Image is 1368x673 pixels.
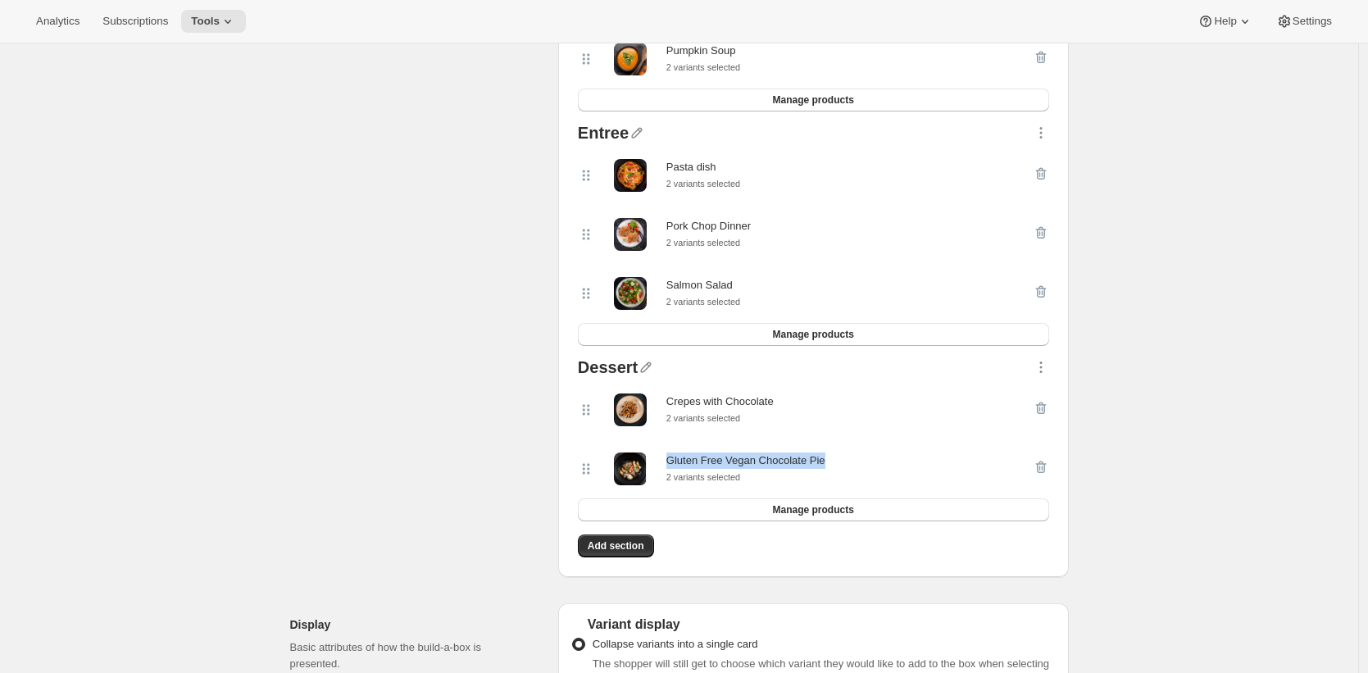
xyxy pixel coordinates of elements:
[578,323,1049,346] button: Manage products
[666,238,740,248] small: 2 variants selected
[666,297,740,307] small: 2 variants selected
[1214,15,1236,28] span: Help
[578,534,654,557] button: Add section
[578,498,1049,521] button: Manage products
[578,125,629,146] div: Entree
[666,218,751,234] div: Pork Chop Dinner
[772,328,853,341] span: Manage products
[36,15,80,28] span: Analytics
[772,93,853,107] span: Manage products
[1293,15,1332,28] span: Settings
[93,10,178,33] button: Subscriptions
[772,503,853,516] span: Manage products
[666,393,774,410] div: Crepes with Chocolate
[614,159,647,192] img: Pasta dish
[578,359,638,380] div: Dessert
[290,639,532,672] p: Basic attributes of how the build-a-box is presented.
[666,277,740,293] div: Salmon Salad
[666,43,740,59] div: Pumpkin Soup
[290,616,532,633] h2: Display
[181,10,246,33] button: Tools
[26,10,89,33] button: Analytics
[614,218,647,250] img: Pork Chop Dinner
[191,15,220,28] span: Tools
[102,15,168,28] span: Subscriptions
[1188,10,1262,33] button: Help
[666,413,740,423] small: 2 variants selected
[588,539,644,552] span: Add section
[666,179,740,189] small: 2 variants selected
[614,452,646,485] img: Gluten Free Vegan Chocolate Pie
[571,616,1056,633] div: Variant display
[614,277,647,310] img: Salmon Salad
[1266,10,1342,33] button: Settings
[666,472,740,482] small: 2 variants selected
[578,89,1049,111] button: Manage products
[614,393,647,426] img: Crepes with Chocolate
[666,62,740,72] small: 2 variants selected
[593,638,758,650] span: Collapse variants into a single card
[666,159,740,175] div: Pasta dish
[666,452,825,469] div: Gluten Free Vegan Chocolate Pie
